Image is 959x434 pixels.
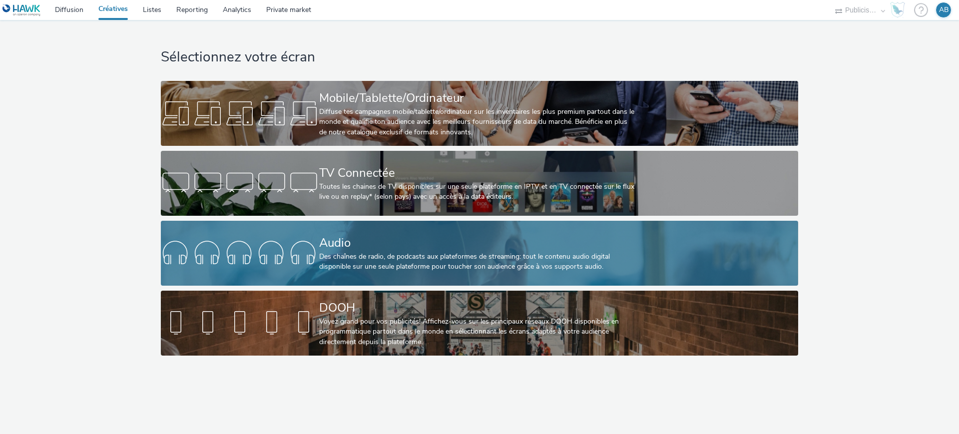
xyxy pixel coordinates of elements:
a: DOOHVoyez grand pour vos publicités! Affichez-vous sur les principaux réseaux DOOH disponibles en... [161,291,798,356]
a: TV ConnectéeToutes les chaines de TV disponibles sur une seule plateforme en IPTV et en TV connec... [161,151,798,216]
div: Audio [319,234,636,252]
div: Toutes les chaines de TV disponibles sur une seule plateforme en IPTV et en TV connectée sur le f... [319,182,636,202]
div: DOOH [319,299,636,317]
a: Mobile/Tablette/OrdinateurDiffuse tes campagnes mobile/tablette/ordinateur sur les inventaires le... [161,81,798,146]
img: Hawk Academy [890,2,905,18]
div: TV Connectée [319,164,636,182]
a: Hawk Academy [890,2,909,18]
img: undefined Logo [2,4,41,16]
div: Mobile/Tablette/Ordinateur [319,89,636,107]
div: Diffuse tes campagnes mobile/tablette/ordinateur sur les inventaires les plus premium partout dan... [319,107,636,137]
div: Des chaînes de radio, de podcasts aux plateformes de streaming: tout le contenu audio digital dis... [319,252,636,272]
h1: Sélectionnez votre écran [161,48,798,67]
div: Voyez grand pour vos publicités! Affichez-vous sur les principaux réseaux DOOH disponibles en pro... [319,317,636,347]
div: AB [939,2,949,17]
a: AudioDes chaînes de radio, de podcasts aux plateformes de streaming: tout le contenu audio digita... [161,221,798,286]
